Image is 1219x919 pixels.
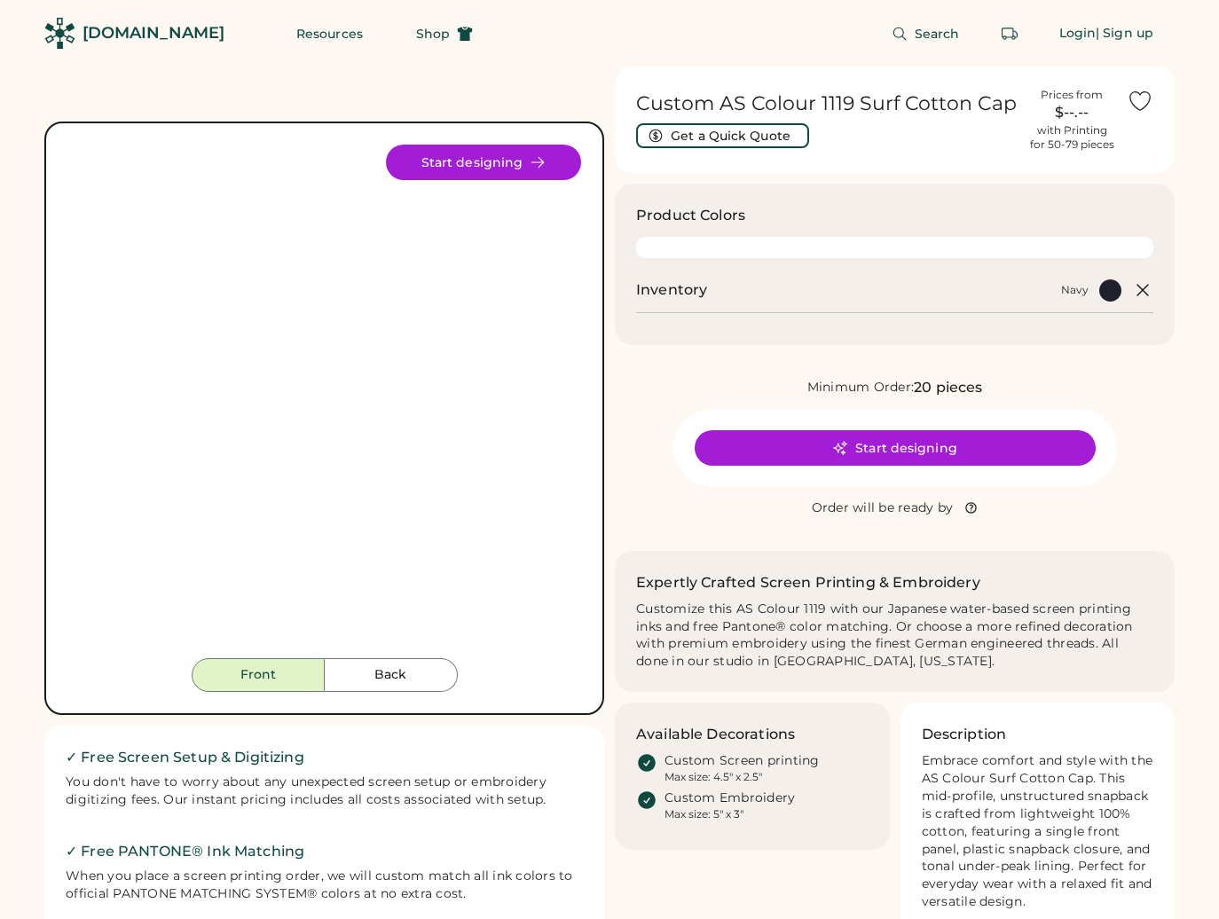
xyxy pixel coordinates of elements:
div: with Printing for 50-79 pieces [1030,123,1114,152]
h3: Product Colors [636,205,745,226]
div: Navy [1061,283,1089,297]
div: 1119 Style Image [67,145,581,658]
h2: Inventory [636,279,707,301]
div: When you place a screen printing order, we will custom match all ink colors to official PANTONE M... [66,868,583,903]
button: Start designing [695,430,1096,466]
div: Max size: 4.5" x 2.5" [665,770,762,784]
button: Retrieve an order [992,16,1027,51]
div: You don't have to worry about any unexpected screen setup or embroidery digitizing fees. Our inst... [66,774,583,809]
div: Custom Embroidery [665,789,795,807]
div: [DOMAIN_NAME] [83,22,224,44]
div: Order will be ready by [812,499,954,517]
button: Get a Quick Quote [636,123,809,148]
button: Resources [275,16,384,51]
button: Shop [395,16,494,51]
h1: Custom AS Colour 1119 Surf Cotton Cap [636,91,1017,116]
button: Back [325,658,458,692]
div: Prices from [1041,88,1103,102]
div: | Sign up [1096,25,1153,43]
img: Rendered Logo - Screens [44,18,75,49]
span: Search [915,27,960,40]
button: Front [192,658,325,692]
div: Login [1059,25,1097,43]
div: Minimum Order: [807,379,915,397]
h2: ✓ Free Screen Setup & Digitizing [66,747,583,768]
div: FREE SHIPPING [604,77,757,101]
button: Start designing [386,145,581,180]
h2: Expertly Crafted Screen Printing & Embroidery [636,572,980,593]
div: Customize this AS Colour 1119 with our Japanese water-based screen printing inks and free Pantone... [636,601,1153,672]
h2: ✓ Free PANTONE® Ink Matching [66,841,583,862]
div: Embrace comfort and style with the AS Colour Surf Cotton Cap. This mid-profile, unstructured snap... [922,752,1154,911]
div: 20 pieces [914,377,982,398]
div: $--.-- [1027,102,1116,123]
h3: Description [922,724,1007,745]
div: Custom Screen printing [665,752,820,770]
div: Max size: 5" x 3" [665,807,743,821]
span: Shop [416,27,450,40]
img: 1119 - Navy Front Image [67,145,581,658]
h3: Available Decorations [636,724,795,745]
button: Search [870,16,981,51]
